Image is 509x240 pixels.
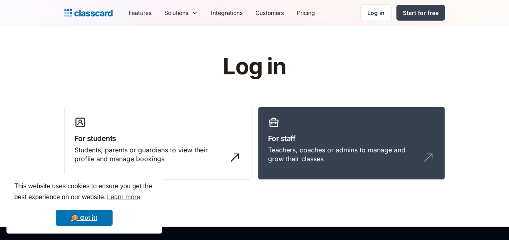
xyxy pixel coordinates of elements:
a: Pricing [290,4,322,22]
a: learn more about cookies [106,191,141,203]
div: Solutions [158,4,204,22]
div: Solutions [164,8,188,17]
h1: Log in [126,54,383,79]
a: Integrations [204,4,249,22]
a: Customers [249,4,290,22]
a: Features [122,4,158,22]
h3: For staff [268,133,435,144]
h3: For students [75,133,241,144]
div: Teachers, coaches or admins to manage and grow their classes [268,145,419,164]
a: For staffTeachers, coaches or admins to manage and grow their classes [258,107,445,180]
a: Log in [360,4,392,21]
span: This website uses cookies to ensure you get the best experience on our website. [14,181,154,203]
a: For studentsStudents, parents or guardians to view their profile and manage bookings [64,107,251,180]
a: dismiss cookie message [56,210,113,226]
div: Log in [367,8,385,17]
div: Start for free [403,8,439,17]
a: home [64,7,113,19]
div: Students, parents or guardians to view their profile and manage bookings [75,145,225,164]
a: Start for free [396,5,445,21]
div: cookieconsent [6,174,162,234]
